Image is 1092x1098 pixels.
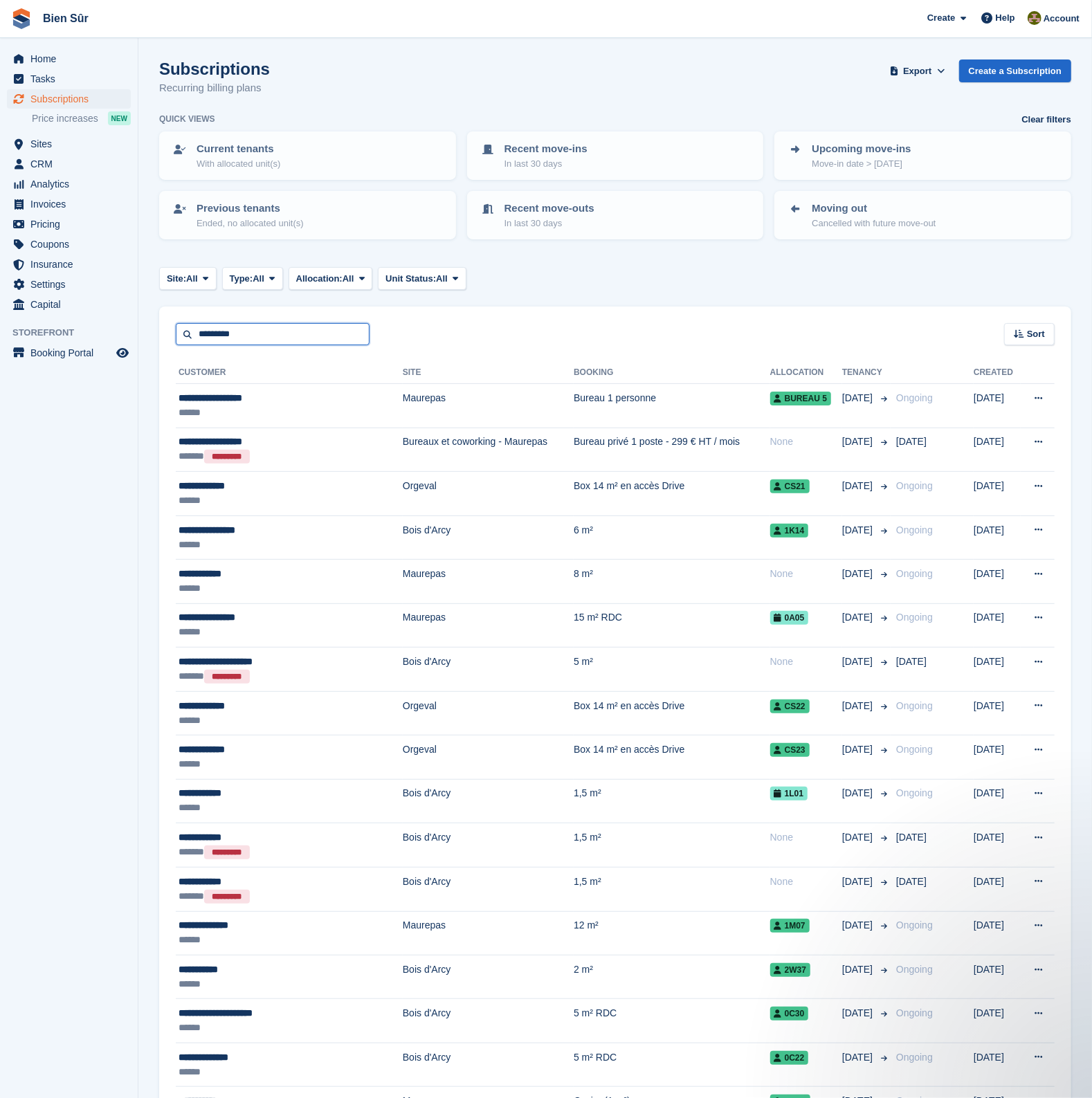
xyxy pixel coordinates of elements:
td: 6 m² [574,515,770,559]
span: CRM [30,154,113,174]
span: Invoices [30,194,113,214]
span: Coupons [30,235,113,254]
span: [DATE] [896,656,927,667]
th: Customer [176,362,403,384]
p: Previous tenants [197,201,304,217]
td: Bois d'Arcy [403,647,574,691]
span: [DATE] [842,918,875,933]
th: Site [403,362,574,384]
span: Analytics [30,174,113,194]
span: Ongoing [896,964,933,975]
span: Ongoing [896,787,933,798]
p: Move-in date > [DATE] [812,157,911,171]
td: Bureau privé 1 poste - 299 € HT / mois [574,428,770,472]
span: 0C22 [770,1051,809,1065]
span: [DATE] [842,742,875,757]
span: 1K14 [770,524,809,538]
span: [DATE] [842,523,875,538]
span: Booking Portal [30,343,113,363]
span: All [186,272,198,286]
p: Ended, no allocated unit(s) [197,217,304,230]
a: menu [7,275,131,294]
span: Insurance [30,255,113,274]
span: Ongoing [896,1052,933,1063]
span: [DATE] [842,830,875,845]
span: 1M07 [770,919,810,933]
a: menu [7,295,131,314]
a: Upcoming move-ins Move-in date > [DATE] [776,133,1070,179]
a: menu [7,69,131,89]
span: [DATE] [842,479,875,493]
td: 15 m² RDC [574,603,770,647]
button: Unit Status: All [378,267,466,290]
td: Maurepas [403,560,574,603]
a: menu [7,89,131,109]
p: Current tenants [197,141,280,157]
div: None [770,434,842,449]
span: [DATE] [842,699,875,713]
button: Type: All [222,267,283,290]
td: 1,5 m² [574,779,770,823]
span: [DATE] [896,876,927,887]
td: Orgeval [403,691,574,735]
td: [DATE] [974,384,1020,428]
span: 0A05 [770,611,809,625]
span: Tasks [30,69,113,89]
td: 8 m² [574,560,770,603]
p: Moving out [812,201,936,217]
td: [DATE] [974,735,1020,779]
td: Bois d'Arcy [403,779,574,823]
span: Create [927,11,955,25]
span: All [253,272,264,286]
a: Recent move-outs In last 30 days [468,192,763,238]
div: None [770,875,842,889]
span: [DATE] [896,832,927,843]
span: Ongoing [896,744,933,755]
td: Maurepas [403,911,574,955]
span: Ongoing [896,700,933,711]
span: [DATE] [842,786,875,800]
p: Cancelled with future move-out [812,217,936,230]
a: Current tenants With allocated unit(s) [161,133,455,179]
a: menu [7,235,131,254]
td: Maurepas [403,384,574,428]
td: Bois d'Arcy [403,1043,574,1086]
a: menu [7,255,131,274]
td: 5 m² [574,647,770,691]
td: [DATE] [974,779,1020,823]
a: menu [7,214,131,234]
span: Ongoing [896,612,933,623]
div: None [770,830,842,845]
div: None [770,655,842,669]
td: [DATE] [974,515,1020,559]
a: menu [7,154,131,174]
td: [DATE] [974,603,1020,647]
div: NEW [108,111,131,125]
td: 1,5 m² [574,823,770,867]
td: Bois d'Arcy [403,867,574,911]
span: 2W37 [770,963,810,977]
p: Recurring billing plans [159,80,270,96]
p: With allocated unit(s) [197,157,280,171]
a: menu [7,134,131,154]
td: Box 14 m² en accès Drive [574,735,770,779]
span: Subscriptions [30,89,113,109]
td: 5 m² RDC [574,1043,770,1086]
p: Recent move-ins [504,141,588,157]
a: Recent move-ins In last 30 days [468,133,763,179]
a: Bien Sûr [37,7,94,30]
p: Recent move-outs [504,201,594,217]
img: Matthieu Burnand [1028,11,1041,25]
td: Bois d'Arcy [403,955,574,999]
span: Ongoing [896,919,933,931]
p: In last 30 days [504,157,588,171]
td: [DATE] [974,428,1020,472]
td: 2 m² [574,955,770,999]
span: Unit Status: [385,272,436,286]
td: Box 14 m² en accès Drive [574,691,770,735]
button: Site: All [159,267,217,290]
a: Create a Subscription [959,60,1071,82]
th: Booking [574,362,770,384]
span: Account [1044,12,1080,26]
span: Settings [30,275,113,294]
